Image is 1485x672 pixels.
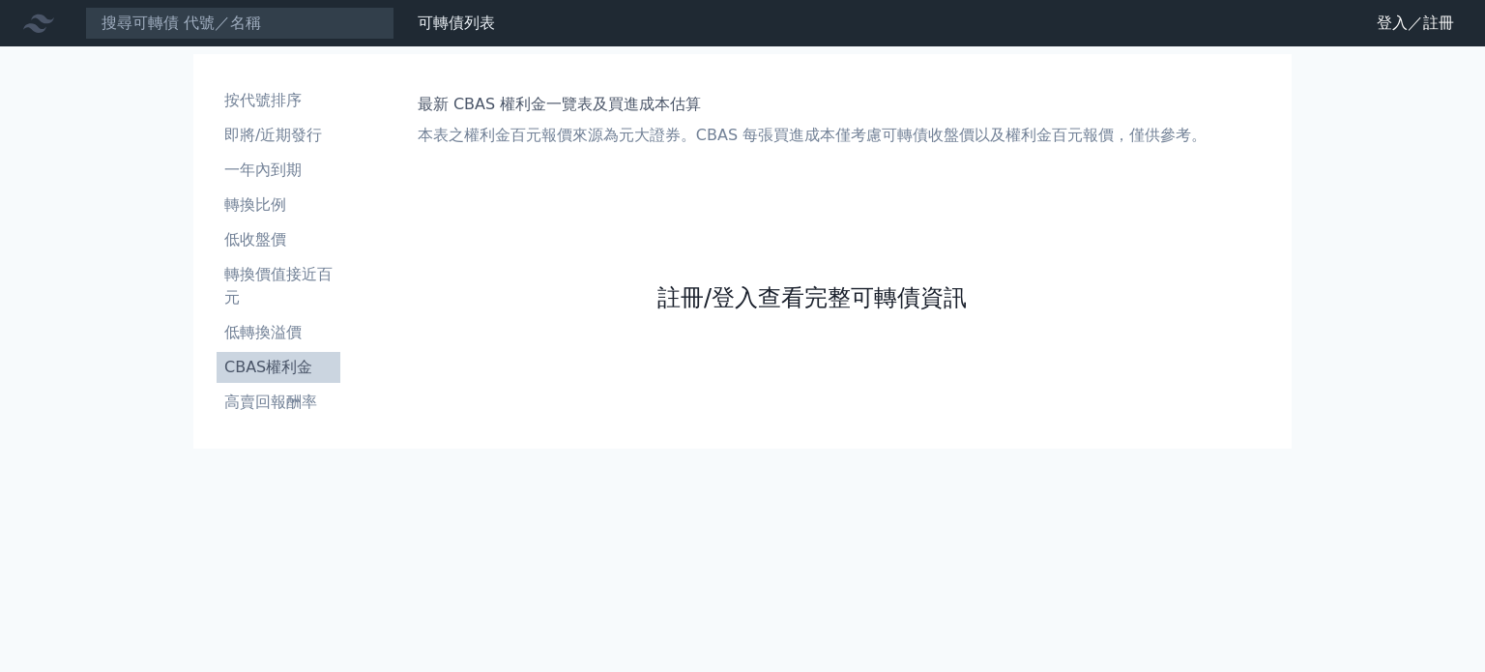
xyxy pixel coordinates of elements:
[217,391,340,414] li: 高賣回報酬率
[217,259,340,313] a: 轉換價值接近百元
[217,356,340,379] li: CBAS權利金
[1361,8,1470,39] a: 登入／註冊
[657,282,967,313] a: 註冊/登入查看完整可轉債資訊
[217,190,340,220] a: 轉換比例
[217,352,340,383] a: CBAS權利金
[217,155,340,186] a: 一年內到期
[217,263,340,309] li: 轉換價值接近百元
[217,89,340,112] li: 按代號排序
[217,387,340,418] a: 高賣回報酬率
[217,193,340,217] li: 轉換比例
[217,317,340,348] a: 低轉換溢價
[217,85,340,116] a: 按代號排序
[418,124,1207,147] p: 本表之權利金百元報價來源為元大證券。CBAS 每張買進成本僅考慮可轉債收盤價以及權利金百元報價，僅供參考。
[85,7,394,40] input: 搜尋可轉債 代號／名稱
[418,93,1207,116] h1: 最新 CBAS 權利金一覽表及買進成本估算
[217,224,340,255] a: 低收盤價
[217,321,340,344] li: 低轉換溢價
[418,14,495,32] a: 可轉債列表
[217,228,340,251] li: 低收盤價
[217,159,340,182] li: 一年內到期
[217,124,340,147] li: 即將/近期發行
[217,120,340,151] a: 即將/近期發行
